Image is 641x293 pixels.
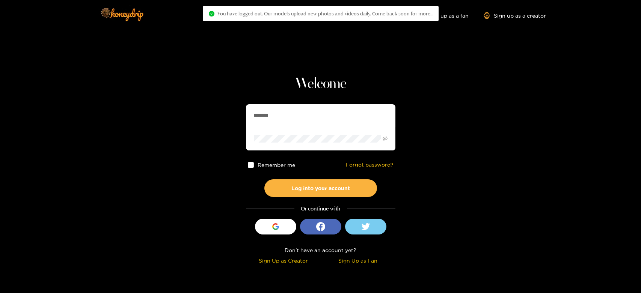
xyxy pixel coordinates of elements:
a: Sign up as a creator [484,12,546,19]
h1: Welcome [246,75,395,93]
div: Sign Up as Creator [248,256,319,265]
button: Log into your account [264,179,377,197]
a: Forgot password? [346,162,394,168]
a: Sign up as a fan [417,12,469,19]
span: check-circle [209,11,214,17]
div: Don't have an account yet? [246,246,395,254]
span: eye-invisible [383,136,388,141]
div: Or continue with [246,204,395,213]
span: You have logged out. Our models upload new photos and videos daily. Come back soon for more.. [217,11,433,17]
span: Remember me [258,162,295,168]
div: Sign Up as Fan [323,256,394,265]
